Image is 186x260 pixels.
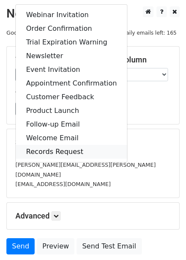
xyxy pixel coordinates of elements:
[100,55,171,65] h5: Email column
[37,238,74,254] a: Preview
[15,181,111,187] small: [EMAIL_ADDRESS][DOMAIN_NAME]
[6,238,35,254] a: Send
[119,30,180,36] a: Daily emails left: 165
[15,162,156,178] small: [PERSON_NAME][EMAIL_ADDRESS][PERSON_NAME][DOMAIN_NAME]
[16,131,127,145] a: Welcome Email
[16,8,127,22] a: Webinar Invitation
[77,238,142,254] a: Send Test Email
[15,211,171,221] h5: Advanced
[16,118,127,131] a: Follow-up Email
[16,104,127,118] a: Product Launch
[143,219,186,260] iframe: Chat Widget
[6,30,75,36] small: Google Sheet:
[16,90,127,104] a: Customer Feedback
[16,145,127,159] a: Records Request
[16,63,127,77] a: Event Invitation
[16,22,127,35] a: Order Confirmation
[16,49,127,63] a: Newsletter
[16,35,127,49] a: Trial Expiration Warning
[6,6,180,21] h2: New Campaign
[119,28,180,38] span: Daily emails left: 165
[16,77,127,90] a: Appointment Confirmation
